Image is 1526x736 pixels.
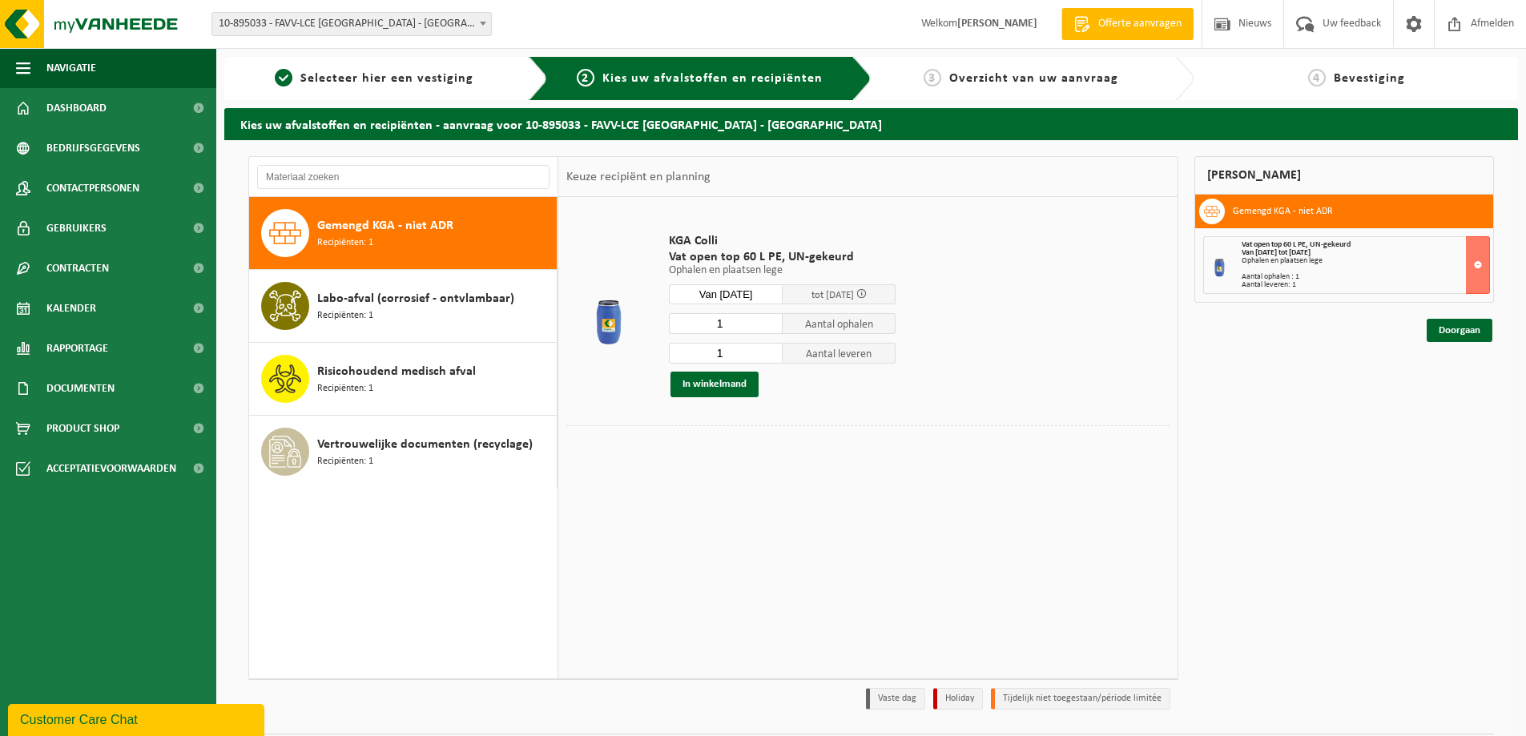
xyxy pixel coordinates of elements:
[317,216,453,235] span: Gemengd KGA - niet ADR
[949,72,1118,85] span: Overzicht van uw aanvraag
[933,688,983,710] li: Holiday
[1242,273,1489,281] div: Aantal ophalen : 1
[317,435,533,454] span: Vertrouwelijke documenten (recyclage)
[46,48,96,88] span: Navigatie
[46,368,115,408] span: Documenten
[317,289,514,308] span: Labo-afval (corrosief - ontvlambaar)
[46,448,176,489] span: Acceptatievoorwaarden
[46,208,107,248] span: Gebruikers
[866,688,925,710] li: Vaste dag
[46,328,108,368] span: Rapportage
[317,362,476,381] span: Risicohoudend medisch afval
[211,12,492,36] span: 10-895033 - FAVV-LCE OOST-VLAANDEREN - GENTBRUGGE
[957,18,1037,30] strong: [PERSON_NAME]
[46,88,107,128] span: Dashboard
[811,290,854,300] span: tot [DATE]
[249,343,558,416] button: Risicohoudend medisch afval Recipiënten: 1
[669,249,896,265] span: Vat open top 60 L PE, UN-gekeurd
[783,343,896,364] span: Aantal leveren
[1194,156,1494,195] div: [PERSON_NAME]
[1233,199,1333,224] h3: Gemengd KGA - niet ADR
[249,270,558,343] button: Labo-afval (corrosief - ontvlambaar) Recipiënten: 1
[232,69,516,88] a: 1Selecteer hier een vestiging
[8,701,268,736] iframe: chat widget
[46,248,109,288] span: Contracten
[558,157,719,197] div: Keuze recipiënt en planning
[783,313,896,334] span: Aantal ophalen
[249,416,558,488] button: Vertrouwelijke documenten (recyclage) Recipiënten: 1
[991,688,1170,710] li: Tijdelijk niet toegestaan/période limitée
[1242,240,1351,249] span: Vat open top 60 L PE, UN-gekeurd
[1242,257,1489,265] div: Ophalen en plaatsen lege
[669,233,896,249] span: KGA Colli
[1094,16,1186,32] span: Offerte aanvragen
[257,165,550,189] input: Materiaal zoeken
[46,168,139,208] span: Contactpersonen
[317,308,373,324] span: Recipiënten: 1
[317,454,373,469] span: Recipiënten: 1
[1242,248,1311,257] strong: Van [DATE] tot [DATE]
[275,69,292,86] span: 1
[249,197,558,270] button: Gemengd KGA - niet ADR Recipiënten: 1
[669,284,783,304] input: Selecteer datum
[212,13,491,35] span: 10-895033 - FAVV-LCE OOST-VLAANDEREN - GENTBRUGGE
[669,265,896,276] p: Ophalen en plaatsen lege
[1427,319,1492,342] a: Doorgaan
[46,288,96,328] span: Kalender
[670,372,759,397] button: In winkelmand
[1308,69,1326,86] span: 4
[1334,72,1405,85] span: Bevestiging
[1061,8,1194,40] a: Offerte aanvragen
[577,69,594,86] span: 2
[317,381,373,396] span: Recipiënten: 1
[317,235,373,251] span: Recipiënten: 1
[924,69,941,86] span: 3
[46,128,140,168] span: Bedrijfsgegevens
[602,72,823,85] span: Kies uw afvalstoffen en recipiënten
[300,72,473,85] span: Selecteer hier een vestiging
[46,408,119,448] span: Product Shop
[1242,281,1489,289] div: Aantal leveren: 1
[224,108,1518,139] h2: Kies uw afvalstoffen en recipiënten - aanvraag voor 10-895033 - FAVV-LCE [GEOGRAPHIC_DATA] - [GEO...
